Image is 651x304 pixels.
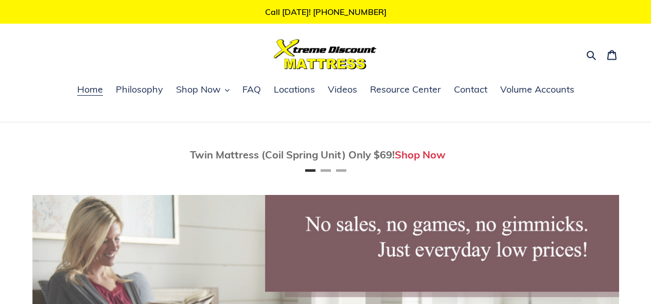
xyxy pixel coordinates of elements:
[190,148,395,161] span: Twin Mattress (Coil Spring Unit) Only $69!
[495,82,579,98] a: Volume Accounts
[171,82,235,98] button: Shop Now
[77,83,103,96] span: Home
[274,83,315,96] span: Locations
[454,83,487,96] span: Contact
[321,169,331,172] button: Page 2
[111,82,168,98] a: Philosophy
[274,39,377,69] img: Xtreme Discount Mattress
[305,169,315,172] button: Page 1
[72,82,108,98] a: Home
[449,82,492,98] a: Contact
[500,83,574,96] span: Volume Accounts
[116,83,163,96] span: Philosophy
[370,83,441,96] span: Resource Center
[336,169,346,172] button: Page 3
[176,83,221,96] span: Shop Now
[328,83,357,96] span: Videos
[269,82,320,98] a: Locations
[323,82,362,98] a: Videos
[237,82,266,98] a: FAQ
[365,82,446,98] a: Resource Center
[395,148,446,161] a: Shop Now
[242,83,261,96] span: FAQ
